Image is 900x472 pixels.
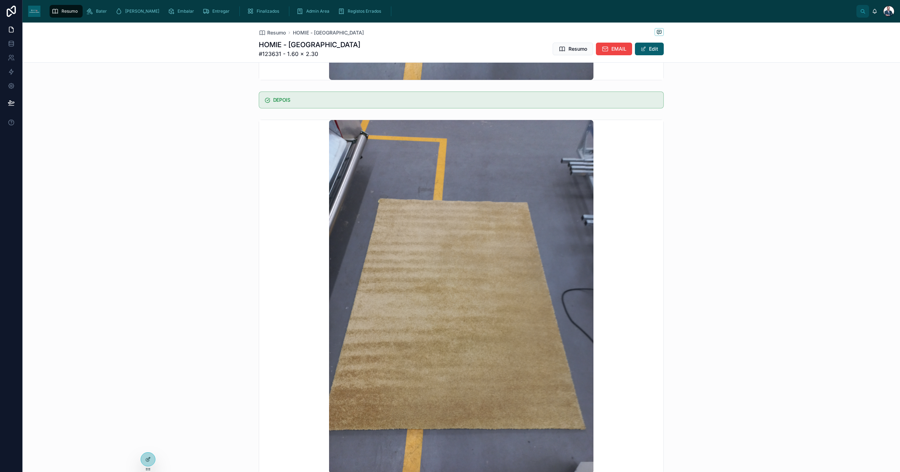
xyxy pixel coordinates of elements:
span: [PERSON_NAME] [125,8,159,14]
a: Finalizados [245,5,284,18]
button: Resumo [553,43,593,55]
a: [PERSON_NAME] [113,5,164,18]
a: Registos Errados [336,5,386,18]
span: Entregar [212,8,230,14]
span: Embalar [178,8,194,14]
button: EMAIL [596,43,632,55]
div: scrollable content [46,4,856,19]
a: Bater [84,5,112,18]
h5: DEPOIS [273,97,658,102]
img: App logo [28,6,40,17]
span: Finalizados [257,8,279,14]
span: Resumo [267,29,286,36]
span: Bater [96,8,107,14]
span: EMAIL [611,45,626,52]
span: Admin Area [306,8,329,14]
a: Admin Area [294,5,334,18]
a: Resumo [259,29,286,36]
span: Resumo [568,45,587,52]
a: Resumo [50,5,83,18]
span: Resumo [62,8,78,14]
span: Registos Errados [348,8,381,14]
a: HOMIE - [GEOGRAPHIC_DATA] [293,29,364,36]
a: Entregar [200,5,234,18]
h1: HOMIE - [GEOGRAPHIC_DATA] [259,40,360,50]
span: #123631 - 1.60 x 2.30 [259,50,360,58]
button: Edit [635,43,664,55]
a: Embalar [166,5,199,18]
